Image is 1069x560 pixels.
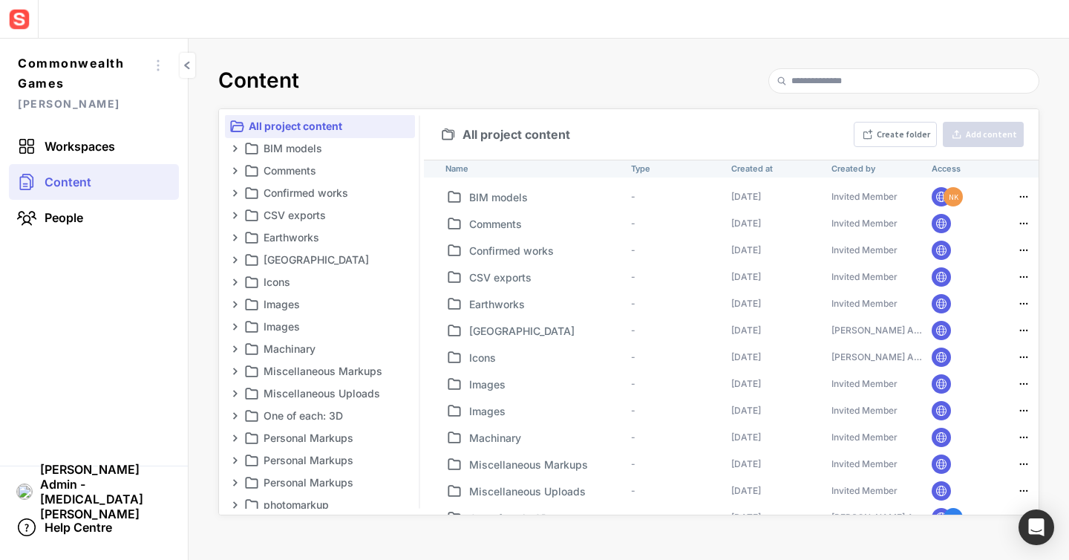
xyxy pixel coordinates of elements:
img: globe.svg [935,431,948,444]
p: All project content [249,117,412,135]
a: - [631,325,635,336]
a: [DATE] [731,458,761,469]
a: Invited Member [831,271,898,282]
a: [DATE] [731,378,761,389]
span: [PERSON_NAME] Admin - [MEDICAL_DATA][PERSON_NAME] [40,462,171,521]
p: Confirmed works [264,184,391,202]
a: Content [9,164,179,200]
p: Personal Markups [264,452,391,469]
p: Personal Markups [264,429,391,447]
img: sensat [6,6,33,33]
span: Content [45,175,91,189]
a: [DATE] [731,191,761,202]
img: globe.svg [935,351,948,364]
a: Invited Member [831,191,898,202]
th: Type [625,160,725,178]
p: Machinary [469,430,625,446]
a: Invited Member [831,378,898,389]
p: BIM models [264,140,391,157]
p: photomarkup [264,496,391,514]
span: [PERSON_NAME] [18,94,146,114]
p: Images [469,377,625,392]
a: [DATE] [731,351,761,362]
img: globe.svg [935,324,948,337]
th: Access [926,160,1026,178]
img: globe.svg [935,297,948,310]
p: One of each: 3D [264,407,391,425]
a: People [9,200,179,235]
a: - [631,271,635,282]
img: globe.svg [935,244,948,257]
a: Invited Member [831,298,898,309]
p: Miscellaneous Markups [264,362,391,380]
text: CK [949,513,958,523]
div: Open Intercom Messenger [1019,509,1054,545]
a: [DATE] [731,512,761,523]
p: Miscellaneous Uploads [469,484,625,499]
p: CSV exports [469,270,625,285]
a: [DATE] [731,432,761,443]
a: Invited Member [831,432,898,443]
p: Earthworks [264,229,391,247]
p: Machinary [264,340,391,358]
a: - [631,405,635,416]
p: Comments [264,162,391,180]
button: Add content [943,122,1024,147]
button: Create folder [854,122,937,147]
a: [PERSON_NAME] Admin - [PERSON_NAME] [831,351,1017,362]
a: [PERSON_NAME] Admin - [PERSON_NAME] [831,325,1017,336]
img: globe.svg [935,270,948,284]
a: - [631,512,635,523]
a: - [631,244,635,255]
p: One of each: 3D [469,510,625,526]
a: [DATE] [731,271,761,282]
p: [GEOGRAPHIC_DATA] [469,323,625,339]
p: BIM models [469,189,625,205]
a: Invited Member [831,485,898,496]
a: [DATE] [731,218,761,229]
a: - [631,298,635,309]
p: [GEOGRAPHIC_DATA] [264,251,391,269]
a: - [631,351,635,362]
p: Icons [469,350,625,365]
p: Comments [469,216,625,232]
a: [DATE] [731,325,761,336]
img: globe.svg [935,484,948,498]
a: - [631,458,635,469]
a: [PERSON_NAME] Admin - [PERSON_NAME] [831,512,1017,523]
a: - [631,378,635,389]
h2: Content [218,68,299,94]
a: - [631,432,635,443]
img: globe.svg [935,458,948,471]
a: [DATE] [731,405,761,416]
p: Confirmed works [469,243,625,258]
span: Help Centre [45,520,112,535]
p: Images [469,403,625,419]
p: Images [264,318,391,336]
th: Created by [826,160,926,178]
a: [DATE] [731,485,761,496]
a: Help Centre [9,509,179,545]
span: Commonwealth Games [18,53,146,94]
a: Invited Member [831,218,898,229]
p: Miscellaneous Markups [469,457,625,472]
p: Images [264,296,391,313]
a: - [631,218,635,229]
div: Add content [966,130,1017,139]
span: All project content [462,128,570,140]
th: Created at [725,160,826,178]
img: globe.svg [935,190,948,204]
a: - [631,191,635,202]
a: [DATE] [731,244,761,255]
img: globe.svg [935,404,948,417]
span: Workspaces [45,139,115,154]
img: globe.svg [935,377,948,391]
th: Name [439,160,625,178]
a: [DATE] [731,298,761,309]
span: People [45,210,83,225]
text: NK [949,192,959,202]
p: CSV exports [264,206,391,224]
p: Icons [264,273,391,291]
a: Invited Member [831,405,898,416]
div: Create folder [877,130,930,139]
